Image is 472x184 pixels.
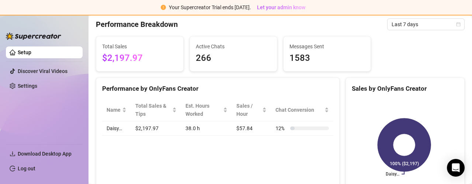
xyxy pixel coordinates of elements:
[131,121,181,136] td: $2,197.97
[275,106,323,114] span: Chat Conversion
[102,121,131,136] td: Daisy…
[271,99,333,121] th: Chat Conversion
[185,102,221,118] div: Est. Hours Worked
[169,4,251,10] span: Your Supercreator Trial ends [DATE].
[289,42,365,51] span: Messages Sent
[96,19,178,29] h4: Performance Breakdown
[10,151,15,157] span: download
[386,171,399,177] text: Daisy…
[232,99,271,121] th: Sales / Hour
[102,42,177,51] span: Total Sales
[18,68,67,74] a: Discover Viral Videos
[392,19,460,30] span: Last 7 days
[236,102,261,118] span: Sales / Hour
[257,4,305,10] span: Let your admin know
[18,83,37,89] a: Settings
[18,151,72,157] span: Download Desktop App
[181,121,232,136] td: 38.0 h
[275,124,287,132] span: 12 %
[447,159,465,177] div: Open Intercom Messenger
[131,99,181,121] th: Total Sales & Tips
[196,51,271,65] span: 266
[352,84,458,94] div: Sales by OnlyFans Creator
[135,102,171,118] span: Total Sales & Tips
[196,42,271,51] span: Active Chats
[161,5,166,10] span: exclamation-circle
[102,84,333,94] div: Performance by OnlyFans Creator
[456,22,461,27] span: calendar
[6,32,61,40] img: logo-BBDzfeDw.svg
[102,99,131,121] th: Name
[102,51,177,65] span: $2,197.97
[18,166,35,171] a: Log out
[254,3,308,12] button: Let your admin know
[18,49,31,55] a: Setup
[232,121,271,136] td: $57.84
[289,51,365,65] span: 1583
[107,106,121,114] span: Name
